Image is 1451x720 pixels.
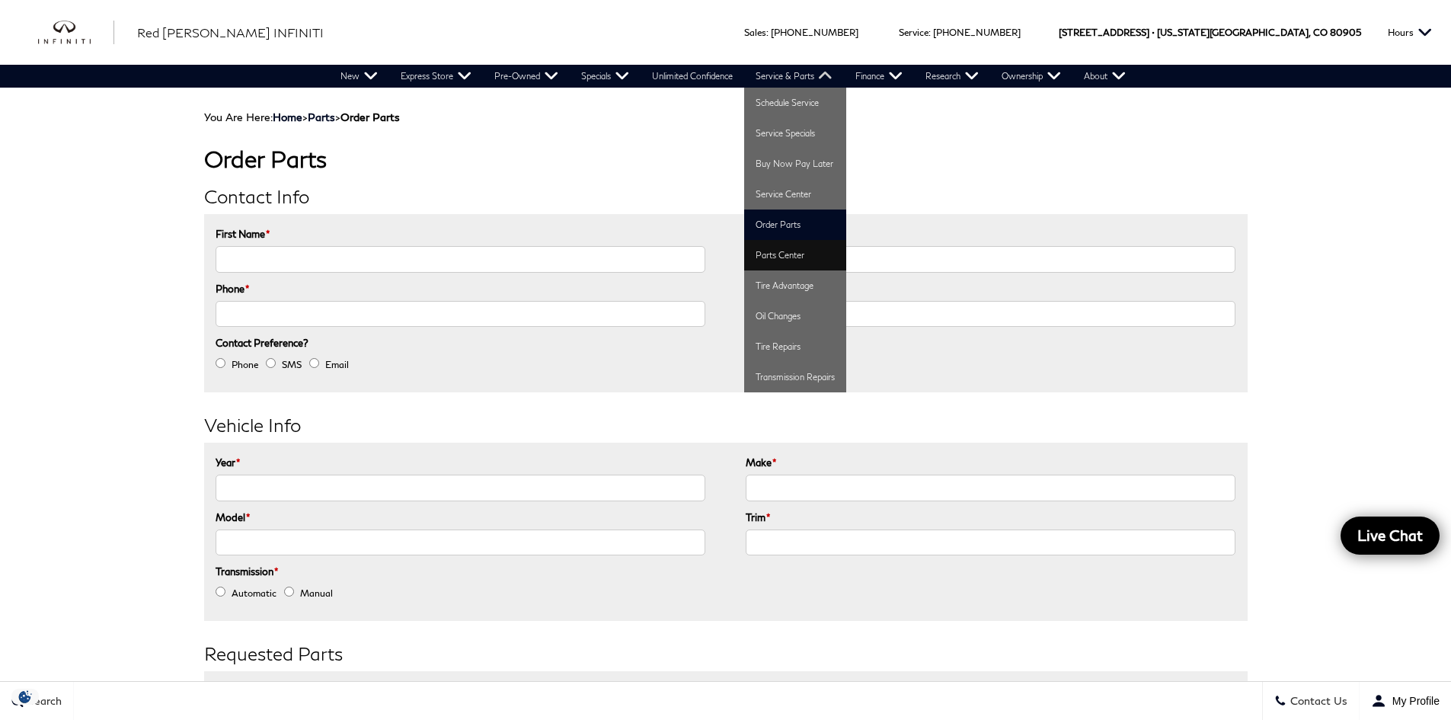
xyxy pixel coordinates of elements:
a: New [329,65,389,88]
a: Specials [570,65,641,88]
a: Finance [844,65,914,88]
span: Service [899,27,928,38]
strong: Order Parts [340,110,400,123]
div: Breadcrumbs [204,110,1248,123]
label: Make [746,454,776,471]
a: Schedule Service [744,88,846,118]
a: Live Chat [1341,517,1440,555]
label: Model [216,509,250,526]
img: Opt-Out Icon [8,689,43,705]
span: > [308,110,400,123]
span: Sales [744,27,766,38]
label: Automatic [232,585,276,602]
img: INFINITI [38,21,114,45]
a: Service & Parts [744,65,844,88]
label: Email [325,357,349,373]
span: Search [24,695,62,708]
a: [STREET_ADDRESS] • [US_STATE][GEOGRAPHIC_DATA], CO 80905 [1059,27,1361,38]
a: About [1072,65,1137,88]
a: Transmission Repairs [744,362,846,392]
label: Manual [300,585,333,602]
a: Tire Repairs [744,331,846,362]
a: infiniti [38,21,114,45]
span: My Profile [1386,695,1440,707]
span: Live Chat [1350,526,1430,545]
a: [PHONE_NUMBER] [933,27,1021,38]
label: Year [216,454,240,471]
a: [PHONE_NUMBER] [771,27,858,38]
span: > [273,110,400,123]
span: : [928,27,931,38]
h2: Requested Parts [204,644,1248,664]
a: Home [273,110,302,123]
section: Click to Open Cookie Consent Modal [8,689,43,705]
a: Express Store [389,65,483,88]
button: Open user profile menu [1360,682,1451,720]
span: Red [PERSON_NAME] INFINITI [137,25,324,40]
a: Parts Center [744,240,846,270]
a: Ownership [990,65,1072,88]
a: Order Parts [744,210,846,240]
label: Trim [746,509,770,526]
a: Tire Advantage [744,270,846,301]
a: Service Center [744,179,846,210]
a: Buy Now Pay Later [744,149,846,179]
a: Red [PERSON_NAME] INFINITI [137,24,324,42]
span: You Are Here: [204,110,400,123]
a: Service Specials [744,118,846,149]
a: Oil Changes [744,301,846,331]
label: Phone [232,357,258,373]
a: Unlimited Confidence [641,65,744,88]
nav: Main Navigation [329,65,1137,88]
label: Phone [216,280,249,297]
label: SMS [282,357,302,373]
h2: Vehicle Info [204,415,1248,435]
span: : [766,27,769,38]
a: Parts [308,110,335,123]
a: Research [914,65,990,88]
h1: Order Parts [204,146,1248,171]
label: First Name [216,226,270,242]
a: Pre-Owned [483,65,570,88]
label: Transmission [216,563,278,580]
h2: Contact Info [204,187,1248,206]
label: Contact Preference? [216,334,308,351]
span: Contact Us [1286,695,1347,708]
